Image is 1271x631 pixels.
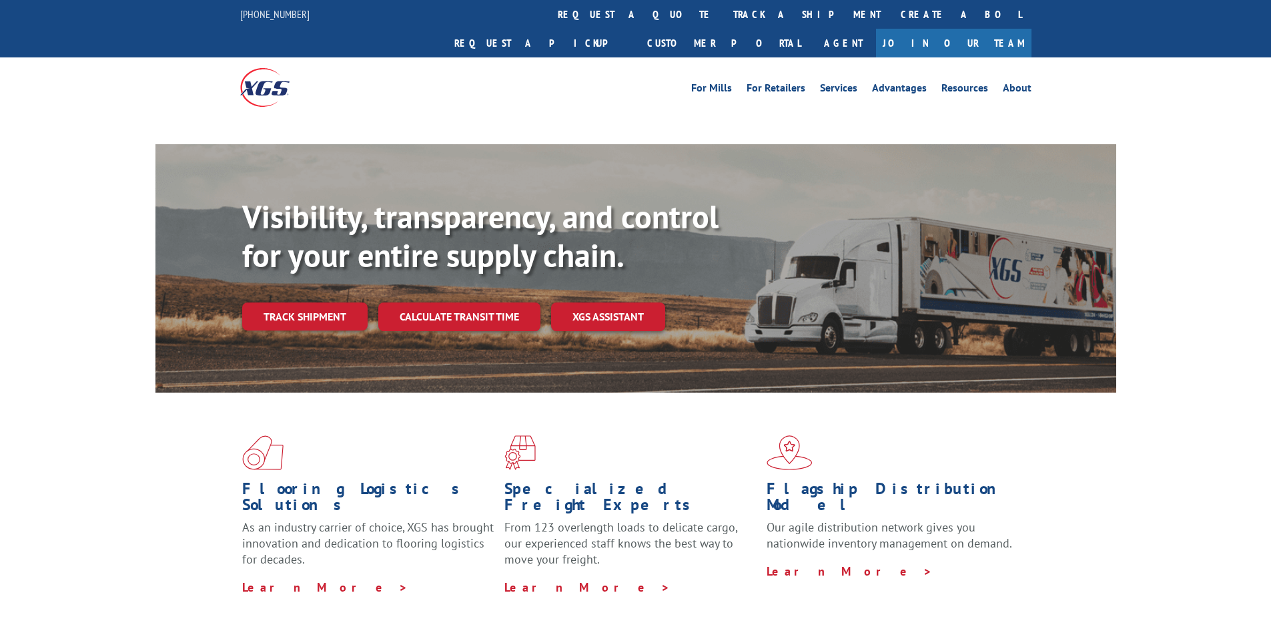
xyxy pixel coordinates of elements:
p: From 123 overlength loads to delicate cargo, our experienced staff knows the best way to move you... [504,519,757,579]
a: Track shipment [242,302,368,331]
span: Our agile distribution network gives you nationwide inventory management on demand. [767,519,1012,551]
a: Learn More > [504,580,671,595]
a: Advantages [872,83,927,97]
a: For Mills [691,83,732,97]
a: About [1003,83,1031,97]
h1: Flagship Distribution Model [767,481,1019,519]
a: Resources [941,83,988,97]
a: Customer Portal [637,29,811,57]
img: xgs-icon-flagship-distribution-model-red [767,435,813,470]
a: XGS ASSISTANT [551,302,665,331]
a: Agent [811,29,876,57]
a: Join Our Team [876,29,1031,57]
a: Learn More > [242,580,408,595]
a: For Retailers [747,83,805,97]
b: Visibility, transparency, and control for your entire supply chain. [242,196,719,276]
a: Request a pickup [444,29,637,57]
a: Services [820,83,857,97]
img: xgs-icon-focused-on-flooring-red [504,435,536,470]
a: Calculate transit time [378,302,540,331]
h1: Flooring Logistics Solutions [242,481,494,519]
span: As an industry carrier of choice, XGS has brought innovation and dedication to flooring logistics... [242,519,494,567]
img: xgs-icon-total-supply-chain-intelligence-red [242,435,284,470]
h1: Specialized Freight Experts [504,481,757,519]
a: Learn More > [767,564,933,579]
a: [PHONE_NUMBER] [240,7,310,21]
